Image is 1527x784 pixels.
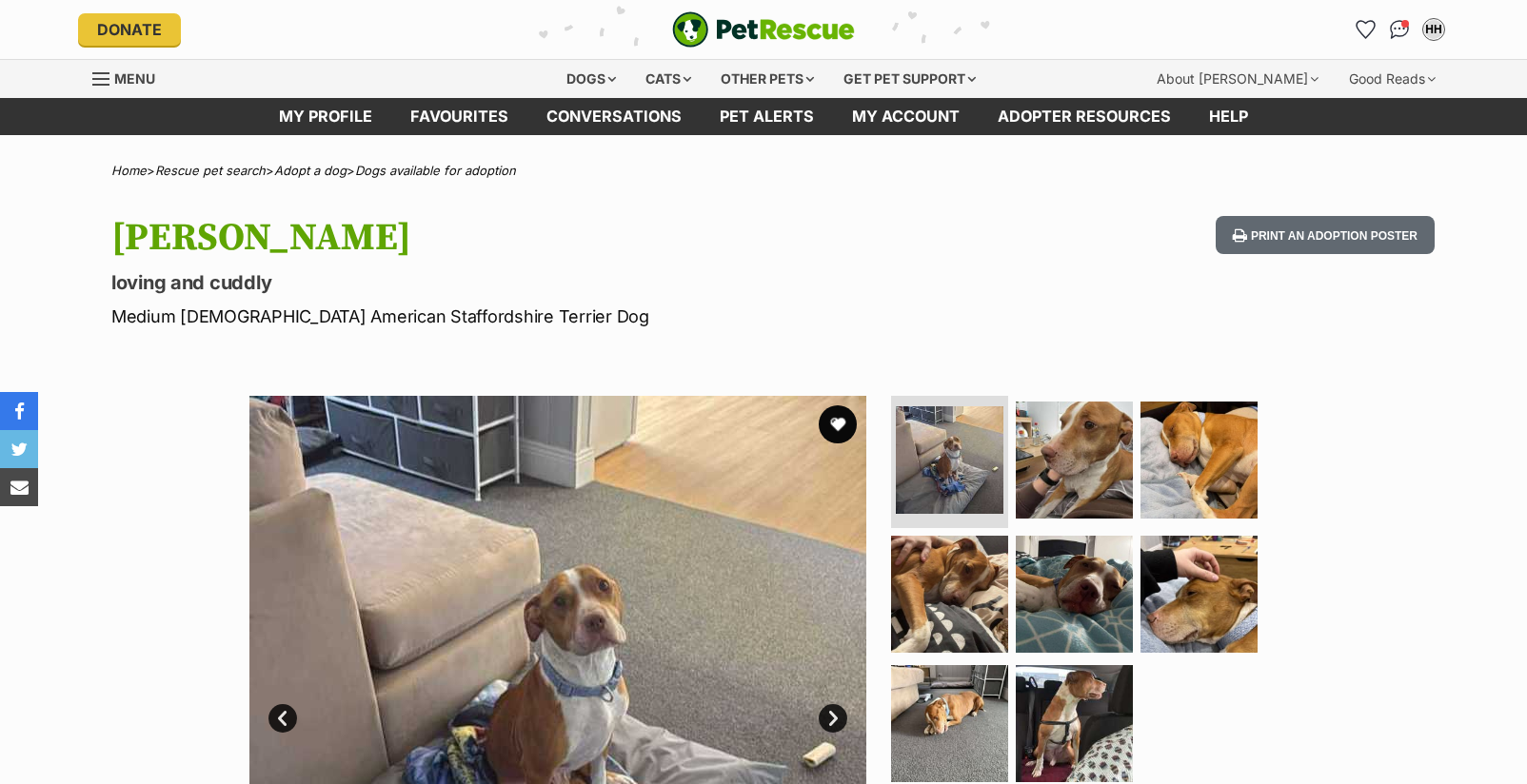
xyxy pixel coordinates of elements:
img: Photo of Rocco [1140,402,1258,519]
img: Photo of Rocco [1016,665,1133,782]
div: About [PERSON_NAME] [1143,60,1332,98]
a: Favourites [391,98,527,135]
img: Photo of Rocco [1140,536,1258,653]
a: Adopt a dog [274,163,347,178]
div: Cats [632,60,704,98]
a: Dogs available for adoption [355,163,516,178]
button: favourite [819,405,857,443]
a: Prev [268,704,297,733]
img: Photo of Rocco [891,665,1008,782]
a: Adopter resources [979,98,1190,135]
p: Medium [DEMOGRAPHIC_DATA] American Staffordshire Terrier Dog [111,304,917,329]
span: Menu [114,70,155,87]
div: HH [1424,20,1443,39]
button: My account [1418,14,1449,45]
a: Home [111,163,147,178]
div: Get pet support [830,60,989,98]
img: Photo of Rocco [1016,402,1133,519]
p: loving and cuddly [111,269,917,296]
button: Print an adoption poster [1216,216,1435,255]
a: Rescue pet search [155,163,266,178]
a: Favourites [1350,14,1380,45]
a: My profile [260,98,391,135]
a: Help [1190,98,1267,135]
h1: [PERSON_NAME] [111,216,917,260]
img: chat-41dd97257d64d25036548639549fe6c8038ab92f7586957e7f3b1b290dea8141.svg [1390,20,1410,39]
a: Pet alerts [701,98,833,135]
img: logo-e224e6f780fb5917bec1dbf3a21bbac754714ae5b6737aabdf751b685950b380.svg [672,11,855,48]
a: Donate [78,13,181,46]
a: conversations [527,98,701,135]
img: Photo of Rocco [891,536,1008,653]
div: Good Reads [1336,60,1449,98]
ul: Account quick links [1350,14,1449,45]
img: Photo of Rocco [896,406,1003,514]
div: Dogs [553,60,629,98]
div: > > > [64,164,1463,178]
a: My account [833,98,979,135]
a: Conversations [1384,14,1415,45]
div: Other pets [707,60,827,98]
a: Next [819,704,847,733]
a: PetRescue [672,11,855,48]
a: Menu [92,60,169,94]
img: Photo of Rocco [1016,536,1133,653]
